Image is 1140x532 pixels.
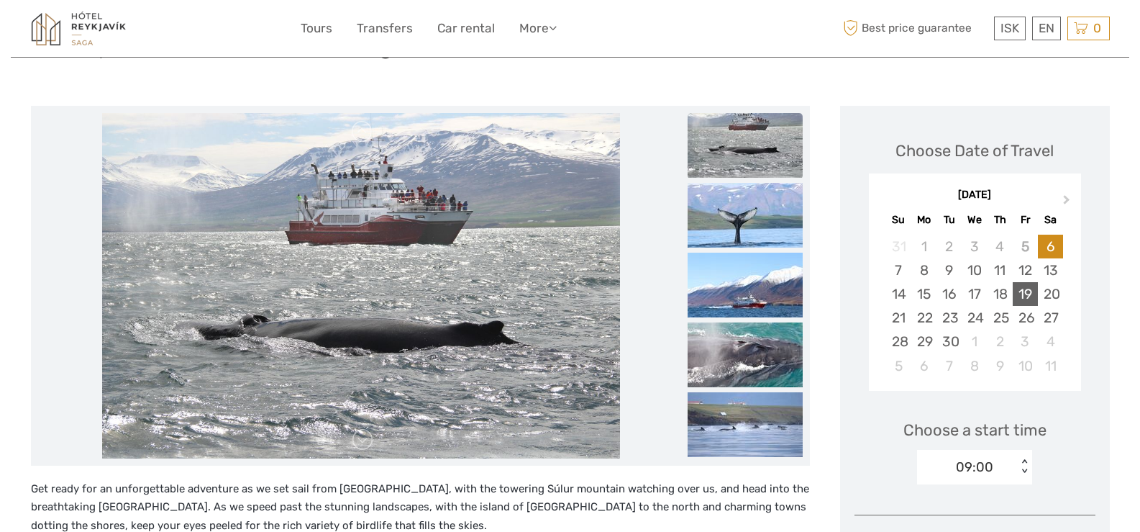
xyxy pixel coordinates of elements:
[962,282,987,306] div: Choose Wednesday, September 17th, 2025
[911,306,936,330] div: Choose Monday, September 22nd, 2025
[886,235,911,258] div: Not available Sunday, August 31st, 2025
[886,258,911,282] div: Choose Sunday, September 7th, 2025
[1032,17,1061,40] div: EN
[20,25,163,37] p: We're away right now. Please check back later!
[936,258,962,282] div: Choose Tuesday, September 9th, 2025
[1018,459,1031,474] div: < >
[688,392,803,457] img: 0bd6f60c78544a499d81861c030bf808_slider_thumbnail.jpeg
[1091,21,1103,35] span: 0
[962,354,987,378] div: Choose Wednesday, October 8th, 2025
[962,210,987,230] div: We
[1038,258,1063,282] div: Choose Saturday, September 13th, 2025
[1013,235,1038,258] div: Not available Friday, September 5th, 2025
[962,258,987,282] div: Choose Wednesday, September 10th, 2025
[688,113,803,178] img: 230e2d62db56457bb5d3ef38514432dc_slider_thumbnail.jpeg
[988,282,1013,306] div: Choose Thursday, September 18th, 2025
[886,330,911,353] div: Choose Sunday, September 28th, 2025
[1013,210,1038,230] div: Fr
[688,253,803,317] img: ac85ca142e104c08915fe9fd80262aca_slider_thumbnail.jpeg
[437,18,495,39] a: Car rental
[886,282,911,306] div: Choose Sunday, September 14th, 2025
[962,330,987,353] div: Choose Wednesday, October 1st, 2025
[1038,210,1063,230] div: Sa
[1038,235,1063,258] div: Choose Saturday, September 6th, 2025
[886,210,911,230] div: Su
[936,354,962,378] div: Choose Tuesday, October 7th, 2025
[988,235,1013,258] div: Not available Thursday, September 4th, 2025
[988,354,1013,378] div: Choose Thursday, October 9th, 2025
[519,18,557,39] a: More
[956,458,993,477] div: 09:00
[936,235,962,258] div: Not available Tuesday, September 2nd, 2025
[962,306,987,330] div: Choose Wednesday, September 24th, 2025
[911,235,936,258] div: Not available Monday, September 1st, 2025
[1038,306,1063,330] div: Choose Saturday, September 27th, 2025
[1038,282,1063,306] div: Choose Saturday, September 20th, 2025
[357,18,413,39] a: Transfers
[1038,354,1063,378] div: Choose Saturday, October 11th, 2025
[911,210,936,230] div: Mo
[988,258,1013,282] div: Choose Thursday, September 11th, 2025
[1013,282,1038,306] div: Choose Friday, September 19th, 2025
[1038,330,1063,353] div: Choose Saturday, October 4th, 2025
[962,235,987,258] div: Not available Wednesday, September 3rd, 2025
[1013,330,1038,353] div: Choose Friday, October 3rd, 2025
[873,235,1076,378] div: month 2025-09
[688,323,803,387] img: d87b917fb66348daa5fdaf3289a3725f_slider_thumbnail.jpeg
[1057,191,1080,215] button: Next Month
[1013,258,1038,282] div: Choose Friday, September 12th, 2025
[1013,354,1038,378] div: Choose Friday, October 10th, 2025
[1013,306,1038,330] div: Choose Friday, September 26th, 2025
[936,282,962,306] div: Choose Tuesday, September 16th, 2025
[936,330,962,353] div: Choose Tuesday, September 30th, 2025
[1000,21,1019,35] span: ISK
[911,330,936,353] div: Choose Monday, September 29th, 2025
[988,210,1013,230] div: Th
[988,306,1013,330] div: Choose Thursday, September 25th, 2025
[886,306,911,330] div: Choose Sunday, September 21st, 2025
[869,188,1081,203] div: [DATE]
[911,354,936,378] div: Choose Monday, October 6th, 2025
[936,210,962,230] div: Tu
[301,18,332,39] a: Tours
[165,22,183,40] button: Open LiveChat chat widget
[102,113,620,459] img: 230e2d62db56457bb5d3ef38514432dc_main_slider.jpeg
[886,354,911,378] div: Choose Sunday, October 5th, 2025
[31,11,127,46] img: 1545-f919e0b8-ed97-4305-9c76-0e37fee863fd_logo_small.jpg
[911,282,936,306] div: Choose Monday, September 15th, 2025
[688,183,803,248] img: abf75aae3b6c4ac8a303af24a517781e_slider_thumbnail.jpeg
[840,17,990,40] span: Best price guarantee
[988,330,1013,353] div: Choose Thursday, October 2nd, 2025
[903,419,1046,441] span: Choose a start time
[911,258,936,282] div: Choose Monday, September 8th, 2025
[895,140,1054,162] div: Choose Date of Travel
[936,306,962,330] div: Choose Tuesday, September 23rd, 2025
